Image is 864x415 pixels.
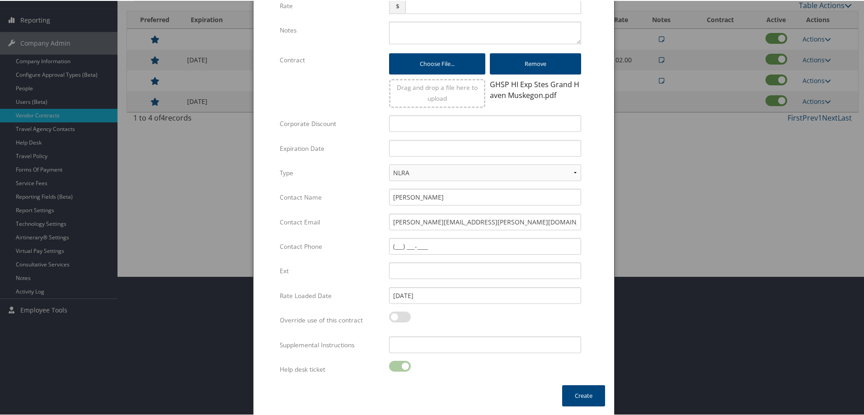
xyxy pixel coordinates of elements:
[280,188,382,205] label: Contact Name
[280,21,382,38] label: Notes
[280,286,382,303] label: Rate Loaded Date
[490,52,581,74] button: Remove
[280,51,382,68] label: Contract
[280,261,382,279] label: Ext
[280,360,382,377] label: Help desk ticket
[397,82,478,102] span: Drag and drop a file here to upload
[562,384,605,406] button: Create
[280,237,382,254] label: Contact Phone
[280,163,382,181] label: Type
[280,311,382,328] label: Override use of this contract
[389,237,581,254] input: (___) ___-____
[280,213,382,230] label: Contact Email
[490,78,581,100] div: GHSP HI Exp Stes Grand Haven Muskegon.pdf
[280,336,382,353] label: Supplemental Instructions
[280,114,382,131] label: Corporate Discount
[280,139,382,156] label: Expiration Date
